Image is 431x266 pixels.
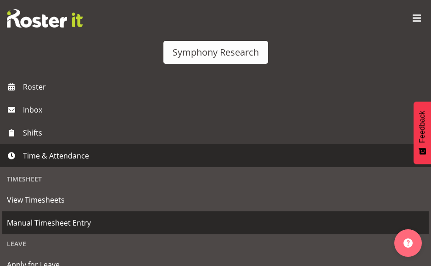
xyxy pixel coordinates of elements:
[2,170,429,188] div: Timesheet
[414,102,431,164] button: Feedback - Show survey
[2,234,429,253] div: Leave
[418,111,426,143] span: Feedback
[403,238,413,248] img: help-xxl-2.png
[2,211,429,234] a: Manual Timesheet Entry
[23,126,413,140] span: Shifts
[7,9,83,28] img: Rosterit website logo
[2,188,429,211] a: View Timesheets
[23,80,426,94] span: Roster
[173,45,259,59] div: Symphony Research
[7,193,424,207] span: View Timesheets
[7,216,424,230] span: Manual Timesheet Entry
[23,103,426,117] span: Inbox
[23,149,413,163] span: Time & Attendance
